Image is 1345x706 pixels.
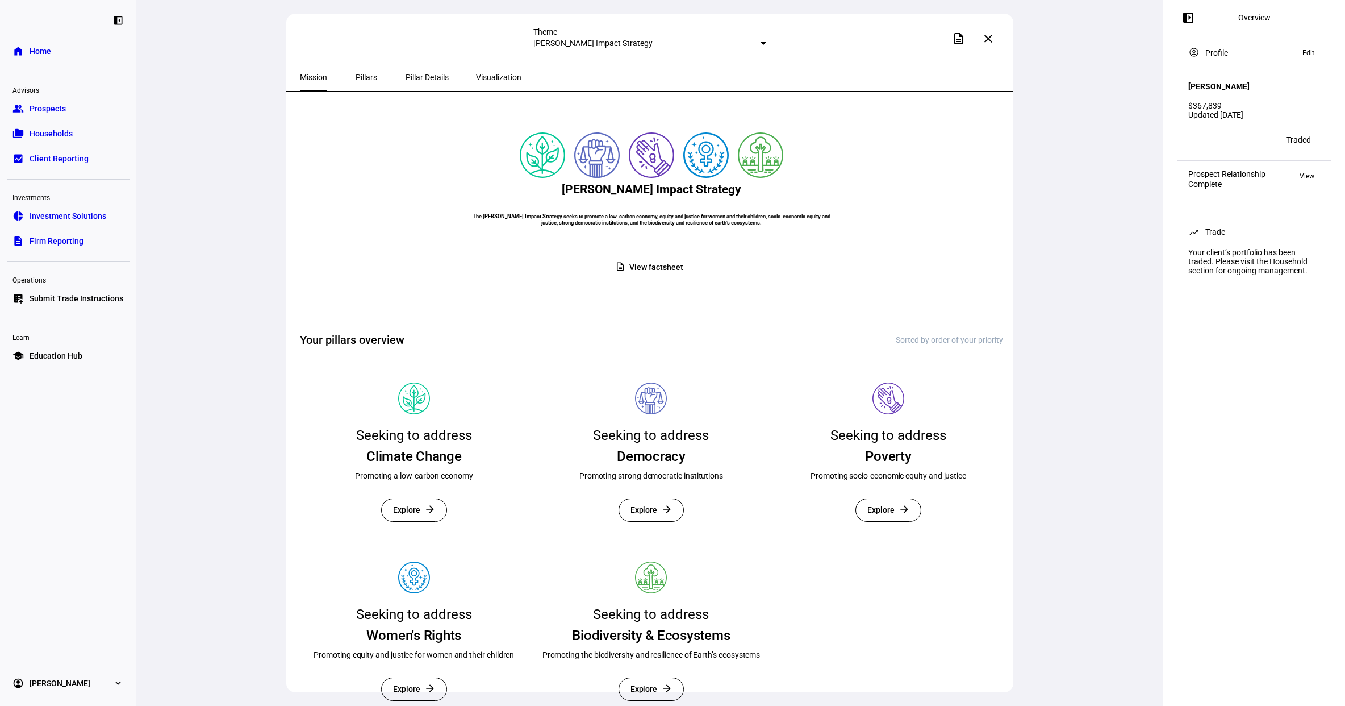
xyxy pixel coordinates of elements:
[30,128,73,139] span: Households
[899,504,910,515] mat-icon: arrow_forward
[381,499,447,522] button: Explore
[1238,13,1271,22] div: Overview
[7,97,130,120] a: groupProspects
[30,350,82,362] span: Education Hub
[1181,243,1327,280] div: Your client’s portfolio has been traded. Please visit the Household section for ongoing management.
[630,499,658,521] span: Explore
[593,423,709,447] div: Seeking to address
[300,332,404,348] h2: Your pillars overview
[7,205,130,227] a: pie_chartInvestment Solutions
[593,603,709,626] div: Seeking to address
[1188,47,1200,58] mat-icon: account_circle
[12,103,24,114] eth-mat-symbol: group
[314,649,514,661] div: Promoting equity and justice for women and their children
[1294,169,1320,183] button: View
[1302,46,1314,60] span: Edit
[952,32,966,45] mat-icon: description
[562,182,741,196] h2: [PERSON_NAME] Impact Strategy
[356,423,472,447] div: Seeking to address
[12,45,24,57] eth-mat-symbol: home
[7,122,130,145] a: folder_copyHouseholds
[112,15,124,26] eth-mat-symbol: left_panel_close
[300,73,327,81] span: Mission
[1188,226,1200,238] mat-icon: trending_up
[356,603,472,626] div: Seeking to address
[619,678,684,701] button: Explore
[355,470,473,481] div: Promoting a low-carbon economy
[629,132,674,178] img: poverty.colored.svg
[1188,82,1250,91] h4: [PERSON_NAME]
[629,256,683,279] span: View factsheet
[30,210,106,222] span: Investment Solutions
[661,683,672,694] mat-icon: arrow_forward
[855,499,921,522] button: Explore
[393,678,420,700] span: Explore
[7,329,130,344] div: Learn
[1188,46,1320,60] eth-panel-overview-card-header: Profile
[572,626,730,645] div: Biodiversity & Ecosystems
[12,293,24,304] eth-mat-symbol: list_alt_add
[1193,136,1202,144] span: CR
[30,678,90,689] span: [PERSON_NAME]
[683,132,729,178] img: womensRights.colored.svg
[1300,169,1314,183] span: View
[356,73,377,81] span: Pillars
[574,132,620,178] img: democracy.colored.svg
[12,235,24,247] eth-mat-symbol: description
[467,213,836,226] h6: The [PERSON_NAME] Impact Strategy seeks to promote a low-carbon economy, equity and justice for w...
[1188,180,1265,189] div: Complete
[606,256,696,279] button: View factsheet
[406,73,449,81] span: Pillar Details
[7,271,130,287] div: Operations
[30,235,83,247] span: Firm Reporting
[12,678,24,689] eth-mat-symbol: account_circle
[738,132,783,178] img: deforestation.colored.svg
[830,423,946,447] div: Seeking to address
[1188,101,1320,110] div: $367,839
[1188,225,1320,239] eth-panel-overview-card-header: Trade
[1188,110,1320,119] div: Updated [DATE]
[30,153,89,164] span: Client Reporting
[661,504,672,515] mat-icon: arrow_forward
[366,447,462,466] div: Climate Change
[7,189,130,205] div: Investments
[520,132,565,178] img: climateChange.colored.svg
[12,350,24,362] eth-mat-symbol: school
[12,153,24,164] eth-mat-symbol: bid_landscape
[1181,11,1195,24] mat-icon: left_panel_open
[1205,48,1228,57] div: Profile
[7,81,130,97] div: Advisors
[533,27,766,36] div: Theme
[398,562,430,593] img: Pillar icon
[112,678,124,689] eth-mat-symbol: expand_more
[1209,136,1220,144] span: MK
[381,678,447,701] button: Explore
[398,383,430,414] img: Pillar icon
[533,39,653,48] mat-select-trigger: [PERSON_NAME] Impact Strategy
[1188,169,1265,178] div: Prospect Relationship
[30,45,51,57] span: Home
[635,383,667,414] img: Pillar icon
[424,504,436,515] mat-icon: arrow_forward
[1286,135,1311,144] div: Traded
[981,32,995,45] mat-icon: close
[1297,46,1320,60] button: Edit
[393,499,420,521] span: Explore
[635,562,667,593] img: Pillar icon
[896,335,1003,344] div: Sorted by order of your priority
[7,230,130,252] a: descriptionFirm Reporting
[7,147,130,170] a: bid_landscapeClient Reporting
[619,499,684,522] button: Explore
[872,383,904,414] img: Pillar icon
[30,103,66,114] span: Prospects
[811,470,966,481] div: Promoting socio-economic equity and justice
[12,128,24,139] eth-mat-symbol: folder_copy
[542,649,761,661] div: Promoting the biodiversity and resilience of Earth’s ecosystems
[476,73,521,81] span: Visualization
[30,293,123,304] span: Submit Trade Instructions
[12,210,24,222] eth-mat-symbol: pie_chart
[865,447,911,466] div: Poverty
[424,683,436,694] mat-icon: arrow_forward
[366,626,461,645] div: Women's Rights
[617,447,686,466] div: Democracy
